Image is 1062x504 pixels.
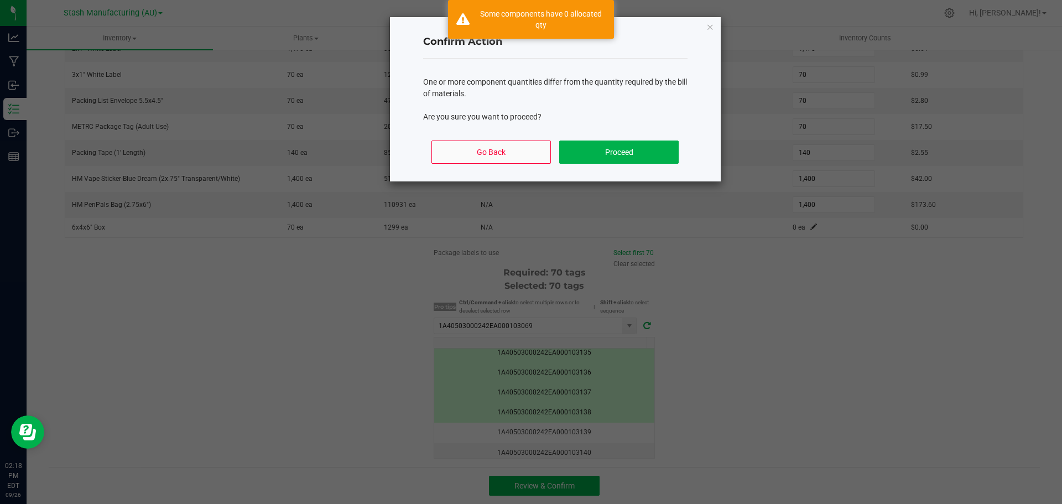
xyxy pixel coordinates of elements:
div: Some components have 0 allocated qty [476,8,606,30]
h4: Confirm Action [423,35,688,49]
p: Are you sure you want to proceed? [423,111,688,123]
button: Close [706,20,714,33]
button: Go Back [431,141,550,164]
button: Proceed [559,141,678,164]
iframe: Resource center [11,415,44,449]
p: One or more component quantities differ from the quantity required by the bill of materials. [423,76,688,100]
